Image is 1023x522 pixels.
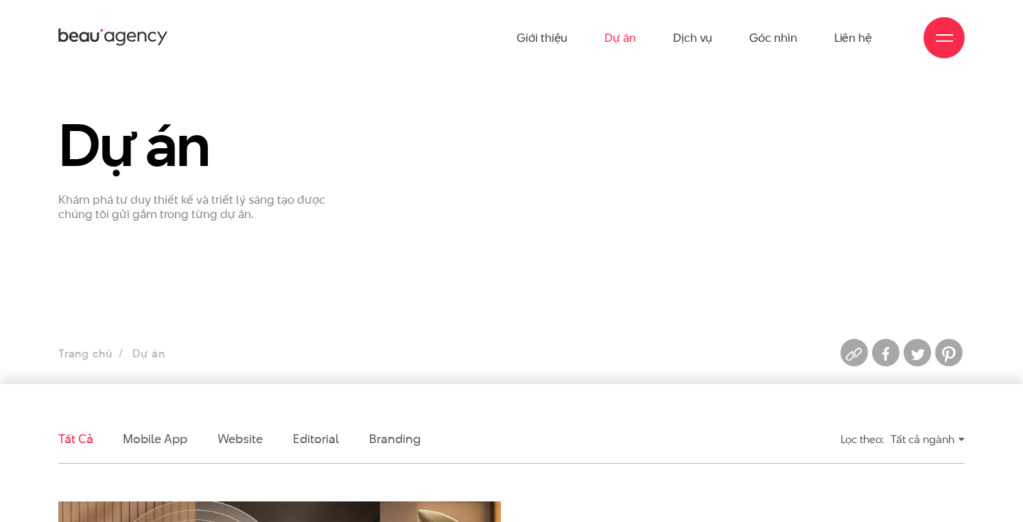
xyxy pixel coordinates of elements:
[840,427,884,451] div: Lọc theo:
[123,430,187,447] a: Mobile app
[217,430,263,447] a: Website
[58,430,93,447] a: Tất cả
[58,113,346,176] h1: Dự án
[58,193,346,222] p: Khám phá tư duy thiết kế và triết lý sáng tạo được chúng tôi gửi gắm trong từng dự án.
[293,430,339,447] a: Editorial
[891,427,965,451] div: Tất cả ngành
[58,346,112,361] a: Trang chủ
[369,430,420,447] a: Branding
